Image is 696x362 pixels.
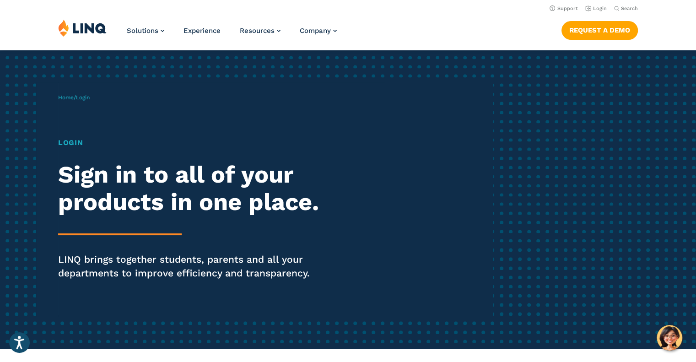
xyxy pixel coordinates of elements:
[58,94,90,101] span: /
[183,27,221,35] a: Experience
[614,5,638,12] button: Open Search Bar
[240,27,281,35] a: Resources
[58,161,326,216] h2: Sign in to all of your products in one place.
[621,5,638,11] span: Search
[561,21,638,39] a: Request a Demo
[58,137,326,148] h1: Login
[585,5,607,11] a: Login
[657,325,682,351] button: Hello, have a question? Let’s chat.
[240,27,275,35] span: Resources
[300,27,337,35] a: Company
[127,27,158,35] span: Solutions
[127,19,337,49] nav: Primary Navigation
[561,19,638,39] nav: Button Navigation
[300,27,331,35] span: Company
[58,94,74,101] a: Home
[127,27,164,35] a: Solutions
[58,19,107,37] img: LINQ | K‑12 Software
[58,253,326,280] p: LINQ brings together students, parents and all your departments to improve efficiency and transpa...
[550,5,578,11] a: Support
[76,94,90,101] span: Login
